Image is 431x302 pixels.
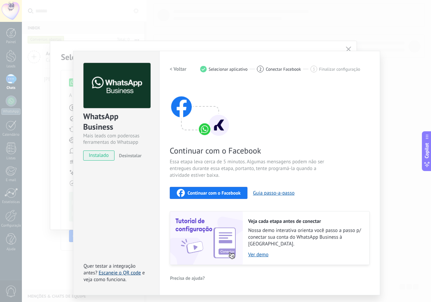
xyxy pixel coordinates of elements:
div: WhatsApp Business [83,111,150,133]
span: 2 [259,66,262,72]
button: Desinstalar [116,150,141,161]
button: < Voltar [170,63,187,75]
span: Continuar com o Facebook [188,191,240,195]
a: Escaneie o QR code [99,270,141,276]
span: 3 [312,66,315,72]
span: Desinstalar [119,153,141,159]
img: connect with facebook [170,83,230,137]
span: Conectar Facebook [266,67,301,72]
span: Continuar com o Facebook [170,145,330,156]
span: instalado [84,150,114,161]
a: Ver demo [248,251,363,258]
img: logo_main.png [84,63,151,108]
span: Nossa demo interativa orienta você passo a passo p/ conectar sua conta do WhatsApp Business à [GE... [248,227,363,247]
span: Finalizar configuração [319,67,360,72]
h2: < Voltar [170,66,187,72]
span: Essa etapa leva cerca de 5 minutos. Algumas mensagens podem não ser entregues durante essa etapa,... [170,159,330,179]
span: Copilot [424,143,430,158]
div: Mais leads com poderosas ferramentas do Whatsapp [83,133,150,145]
span: Selecionar aplicativo [209,67,248,72]
span: Quer testar a integração antes? [84,263,135,276]
button: Guia passo-a-passo [253,190,294,196]
span: e veja como funciona. [84,270,145,283]
button: Precisa de ajuda? [170,273,205,283]
h2: Veja cada etapa antes de conectar [248,218,363,225]
span: Precisa de ajuda? [170,276,205,280]
button: Continuar com o Facebook [170,187,247,199]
